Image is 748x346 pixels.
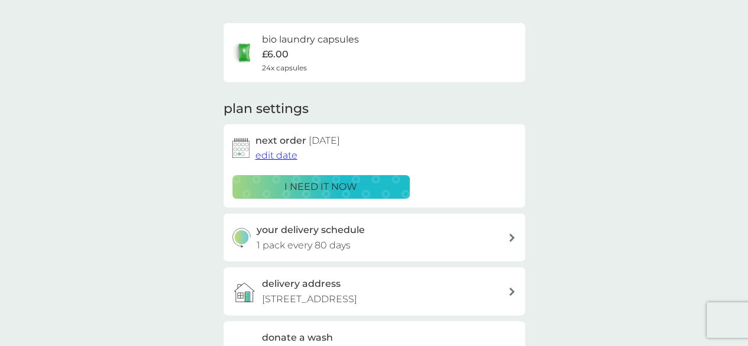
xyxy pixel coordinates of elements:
[262,47,289,62] p: £6.00
[257,238,351,253] p: 1 pack every 80 days
[224,267,525,315] a: delivery address[STREET_ADDRESS]
[262,330,333,345] h3: donate a wash
[232,175,410,199] button: i need it now
[257,222,365,238] h3: your delivery schedule
[224,100,309,118] h2: plan settings
[224,214,525,261] button: your delivery schedule1 pack every 80 days
[262,292,357,307] p: [STREET_ADDRESS]
[284,179,357,195] p: i need it now
[255,148,297,163] button: edit date
[262,62,307,73] span: 24x capsules
[309,135,340,146] span: [DATE]
[255,133,340,148] h2: next order
[262,276,341,292] h3: delivery address
[255,150,297,161] span: edit date
[262,32,359,47] h6: bio laundry capsules
[232,41,256,64] img: bio laundry capsules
